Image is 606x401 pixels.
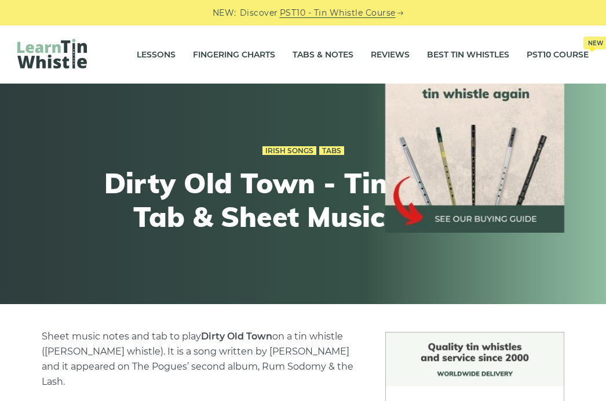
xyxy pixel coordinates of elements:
img: tin whistle buying guide [385,53,564,233]
a: Tabs & Notes [293,40,353,69]
a: Reviews [371,40,410,69]
img: LearnTinWhistle.com [17,39,87,68]
a: Fingering Charts [193,40,275,69]
a: Irish Songs [262,146,316,156]
a: Lessons [137,40,176,69]
p: Sheet music notes and tab to play on a tin whistle ([PERSON_NAME] whistle). It is a song written ... [42,329,368,389]
strong: Dirty Old Town [201,331,272,342]
h1: Dirty Old Town - Tin Whistle Tab & Sheet Music Notes [90,167,516,233]
a: Best Tin Whistles [427,40,509,69]
a: Tabs [319,146,344,156]
a: PST10 CourseNew [527,40,589,69]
